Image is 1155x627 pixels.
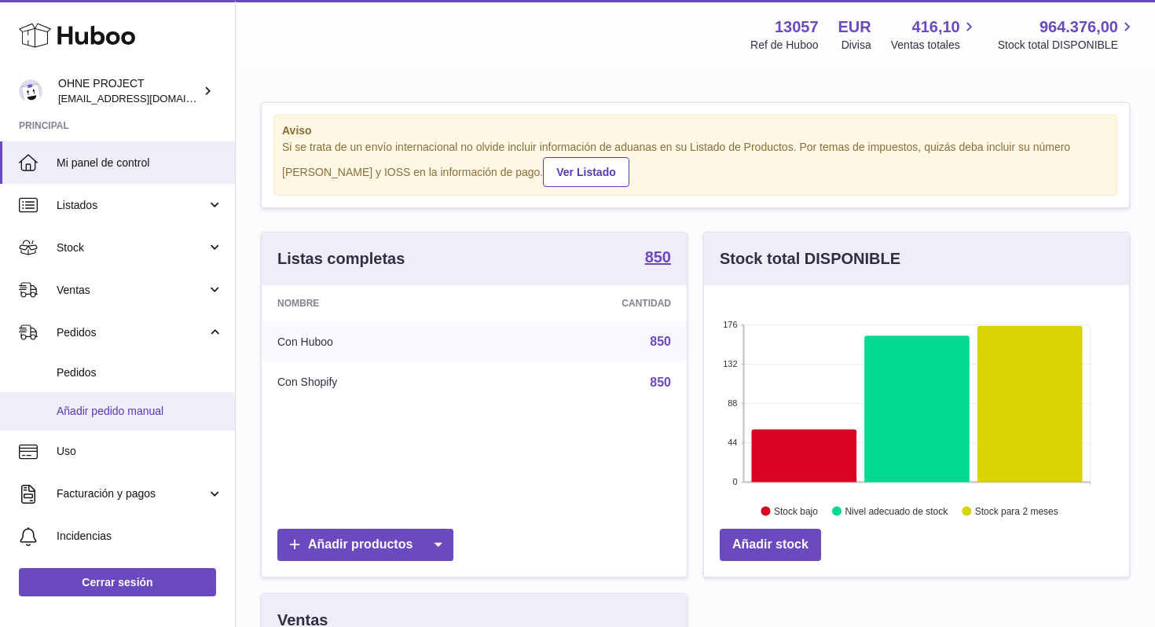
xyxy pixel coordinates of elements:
span: Listados [57,198,207,213]
a: 850 [650,376,671,389]
span: 964.376,00 [1039,16,1118,38]
span: Mi panel de control [57,156,223,170]
span: Pedidos [57,325,207,340]
strong: 850 [645,249,671,265]
text: 132 [723,359,737,368]
div: Si se trata de un envío internacional no olvide incluir información de aduanas en su Listado de P... [282,140,1109,187]
span: Uso [57,444,223,459]
a: Añadir stock [720,529,821,561]
span: Facturación y pagos [57,486,207,501]
th: Cantidad [487,285,687,321]
strong: EUR [838,16,871,38]
td: Con Huboo [262,321,487,362]
text: Stock para 2 meses [975,505,1058,516]
span: Añadir pedido manual [57,404,223,419]
h3: Listas completas [277,248,405,269]
a: Ver Listado [543,157,629,187]
th: Nombre [262,285,487,321]
text: 176 [723,320,737,329]
img: support@ohneproject.com [19,79,42,103]
span: Stock total DISPONIBLE [998,38,1136,53]
div: Divisa [841,38,871,53]
a: 964.376,00 Stock total DISPONIBLE [998,16,1136,53]
span: Ventas [57,283,207,298]
a: Cerrar sesión [19,568,216,596]
span: [EMAIL_ADDRESS][DOMAIN_NAME] [58,92,231,104]
a: Añadir productos [277,529,453,561]
div: OHNE PROJECT [58,76,200,106]
text: Nivel adecuado de stock [845,505,948,516]
strong: 13057 [775,16,819,38]
a: 850 [650,335,671,348]
td: Con Shopify [262,362,487,403]
text: 0 [732,477,737,486]
span: Stock [57,240,207,255]
text: 88 [728,398,737,408]
span: Pedidos [57,365,223,380]
text: Stock bajo [774,505,818,516]
strong: Aviso [282,123,1109,138]
span: Incidencias [57,529,223,544]
span: Ventas totales [891,38,978,53]
div: Ref de Huboo [750,38,818,53]
h3: Stock total DISPONIBLE [720,248,900,269]
text: 44 [728,438,737,447]
span: 416,10 [912,16,960,38]
a: 416,10 Ventas totales [891,16,978,53]
a: 850 [645,249,671,268]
